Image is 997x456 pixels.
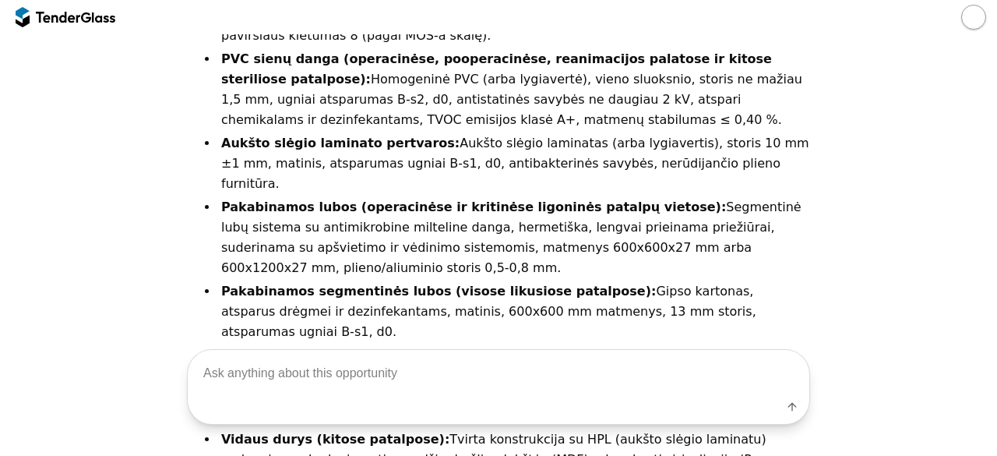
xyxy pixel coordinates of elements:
[221,136,460,150] strong: Aukšto slėgio laminato pertvaros:
[221,200,726,214] strong: Pakabinamos lubos (operacinėse ir kritinėse ligoninės patalpų vietose):
[218,281,810,342] li: Gipso kartonas, atsparus drėgmei ir dezinfekantams, matinis, 600x600 mm matmenys, 13 mm storis, a...
[221,284,656,299] strong: Pakabinamos segmentinės lubos (visose likusiose patalpose):
[218,133,810,194] li: Aukšto slėgio laminatas (arba lygiavertis), storis 10 mm ±1 mm, matinis, atsparumas ugniai B-s1, ...
[221,51,772,87] strong: PVC sienų danga (operacinėse, pooperacinėse, reanimacijos palatose ir kitose steriliose patalpose):
[218,197,810,278] li: Segmentinė lubų sistema su antimikrobine milteline danga, hermetiška, lengvai prieinama priežiūra...
[218,49,810,130] li: Homogeninė PVC (arba lygiavertė), vieno sluoksnio, storis ne mažiau 1,5 mm, ugniai atsparumas B-s...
